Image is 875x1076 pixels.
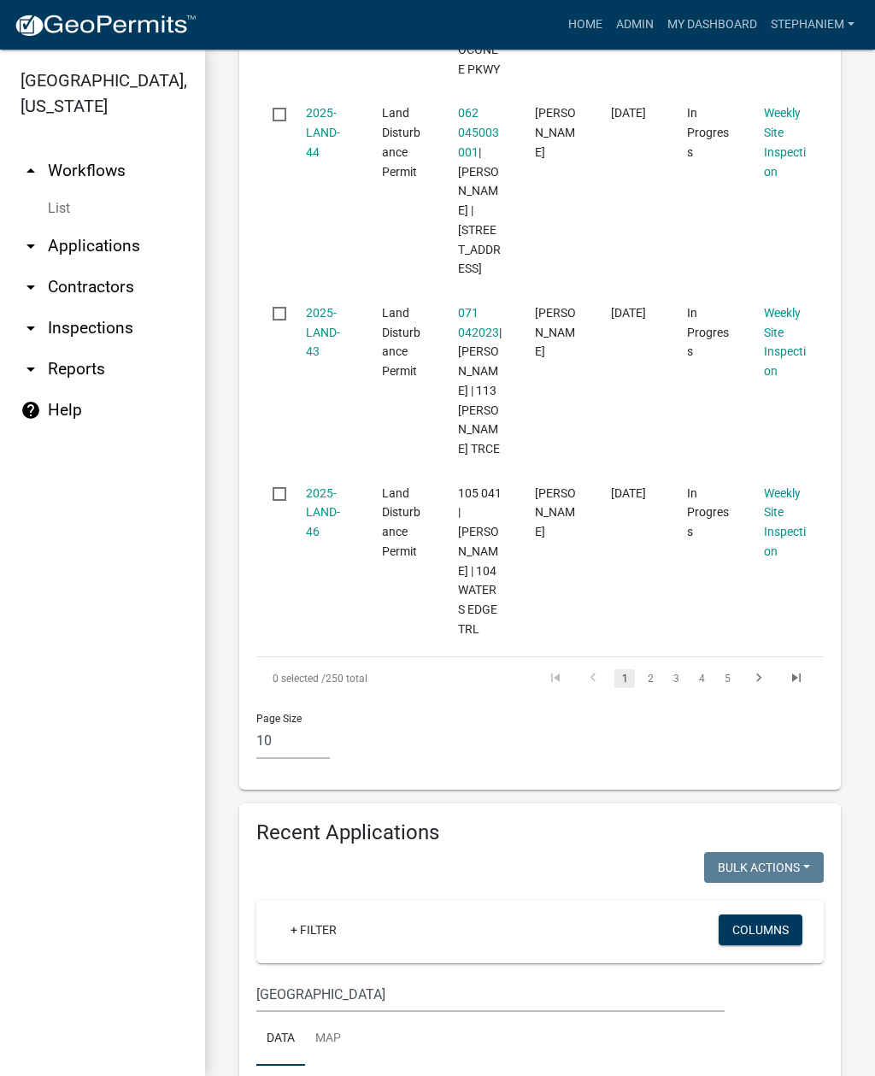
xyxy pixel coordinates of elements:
input: Search for applications [256,977,725,1012]
span: Kevin L. Smith [535,306,576,359]
span: 07/08/2025 [611,106,646,120]
a: Admin [609,9,661,41]
a: 2 [640,669,661,688]
li: page 4 [689,664,714,693]
a: + Filter [277,914,350,945]
a: Home [561,9,609,41]
span: In Progress [687,106,729,159]
span: 07/07/2025 [611,306,646,320]
li: page 2 [637,664,663,693]
span: Russell Hiter [535,106,576,159]
a: 062 045003 001 [458,106,499,159]
span: Land Disturbance Permit [382,486,420,558]
span: In Progress [687,306,729,359]
a: Weekly Site Inspection [764,106,806,178]
i: arrow_drop_down [21,236,41,256]
span: Land Disturbance Permit [382,106,420,178]
a: 4 [691,669,712,688]
a: go to first page [539,669,572,688]
button: Bulk Actions [704,852,824,883]
i: arrow_drop_up [21,161,41,181]
a: 2025-LAND-46 [306,486,340,539]
li: page 5 [714,664,740,693]
i: help [21,400,41,420]
i: arrow_drop_down [21,318,41,338]
span: Land Disturbance Permit [382,306,420,378]
a: Map [305,1012,351,1067]
span: 06/30/2025 [611,486,646,500]
a: 071 042023 [458,306,499,339]
a: go to next page [743,669,775,688]
i: arrow_drop_down [21,359,41,379]
span: 071 042023 | Kevin L. Smith | 113 TANNER TRCE [458,306,502,456]
span: Lauren Phelps [535,486,576,539]
a: Weekly Site Inspection [764,486,806,558]
i: arrow_drop_down [21,277,41,297]
a: 1 [614,669,635,688]
span: 062 045003 001 | Russell Hiter | 105 S INDUSTRIAL DR [458,106,501,275]
div: 250 total [256,657,477,700]
a: go to last page [780,669,813,688]
a: 2025-LAND-43 [306,306,340,359]
a: go to previous page [577,669,609,688]
a: 3 [666,669,686,688]
a: 2025-LAND-44 [306,106,340,159]
h4: Recent Applications [256,820,824,845]
button: Columns [719,914,802,945]
span: In Progress [687,486,729,539]
a: 5 [717,669,737,688]
a: StephanieM [764,9,861,41]
li: page 3 [663,664,689,693]
span: 105 041 | Lauren Phelps | 104 WATERS EDGE TRL [458,486,502,636]
a: My Dashboard [661,9,764,41]
a: Data [256,1012,305,1067]
li: page 1 [612,664,637,693]
span: 0 selected / [273,673,326,685]
a: Weekly Site Inspection [764,306,806,378]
